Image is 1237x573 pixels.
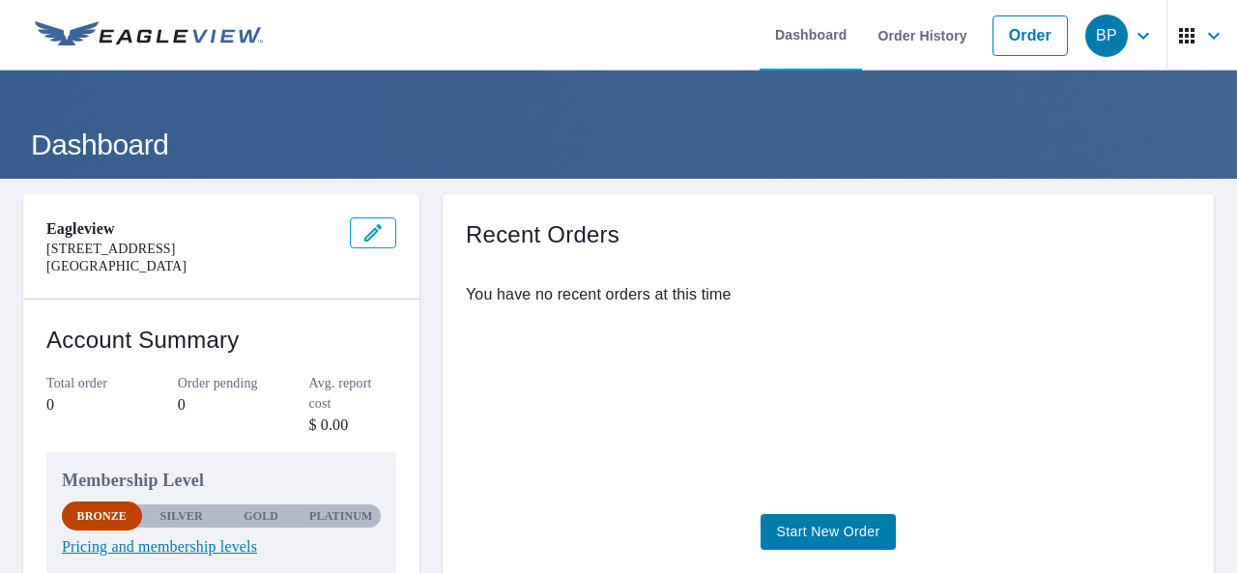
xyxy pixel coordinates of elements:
[244,507,278,525] p: Gold
[1085,14,1128,57] div: BP
[466,217,619,252] p: Recent Orders
[309,507,372,525] p: Platinum
[46,373,134,393] p: Total order
[160,507,203,525] p: Silver
[77,507,127,525] p: Bronze
[178,393,266,416] p: 0
[466,283,1191,306] p: You have no recent orders at this time
[23,125,1214,164] h1: Dashboard
[776,520,879,544] span: Start New Order
[46,217,334,241] p: Eagleview
[62,468,381,494] p: Membership Level
[46,393,134,416] p: 0
[46,323,396,358] p: Account Summary
[178,373,266,393] p: Order pending
[35,21,263,50] img: EV Logo
[46,241,334,258] p: [STREET_ADDRESS]
[62,535,381,559] a: Pricing and membership levels
[46,258,334,275] p: [GEOGRAPHIC_DATA]
[992,15,1068,56] a: Order
[309,373,397,414] p: Avg. report cost
[309,414,397,437] p: $ 0.00
[761,514,895,550] a: Start New Order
